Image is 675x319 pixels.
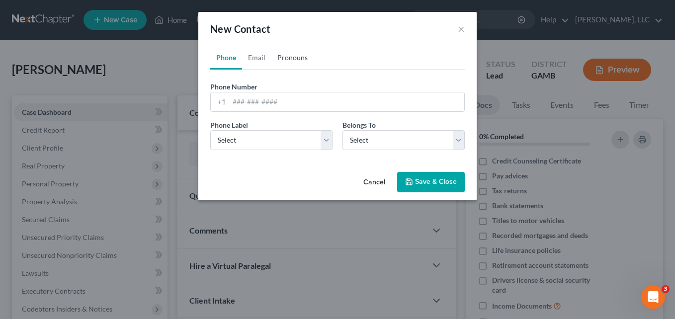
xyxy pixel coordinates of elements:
[271,46,314,70] a: Pronouns
[397,172,465,193] button: Save & Close
[458,23,465,35] button: ×
[210,46,242,70] a: Phone
[210,23,270,35] span: New Contact
[211,92,229,111] div: +1
[229,92,464,111] input: ###-###-####
[210,82,257,91] span: Phone Number
[242,46,271,70] a: Email
[662,285,670,293] span: 3
[210,121,248,129] span: Phone Label
[641,285,665,309] iframe: Intercom live chat
[342,121,376,129] span: Belongs To
[355,173,393,193] button: Cancel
